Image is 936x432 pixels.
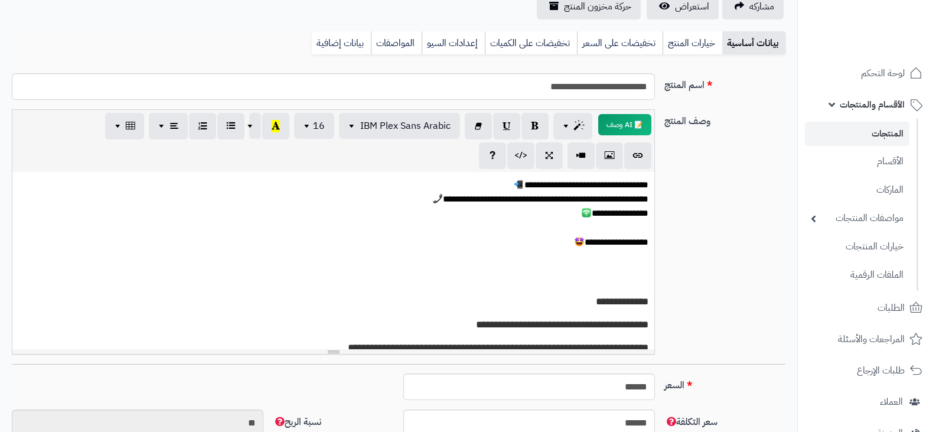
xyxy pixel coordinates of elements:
[878,300,905,316] span: الطلبات
[805,388,929,416] a: العملاء
[857,362,905,379] span: طلبات الإرجاع
[663,31,722,55] a: خيارات المنتج
[805,177,909,203] a: الماركات
[840,96,905,113] span: الأقسام والمنتجات
[805,294,929,322] a: الطلبات
[371,31,422,55] a: المواصفات
[664,415,718,429] span: سعر التكلفة
[660,109,790,128] label: وصف المنتج
[339,113,460,139] button: IBM Plex Sans Arabic
[360,119,451,133] span: IBM Plex Sans Arabic
[805,356,929,385] a: طلبات الإرجاع
[660,73,790,92] label: اسم المنتج
[880,394,903,410] span: العملاء
[805,122,909,146] a: المنتجات
[598,114,651,135] button: 📝 AI وصف
[805,149,909,174] a: الأقسام
[805,234,909,259] a: خيارات المنتجات
[805,325,929,353] a: المراجعات والأسئلة
[485,31,577,55] a: تخفيضات على الكميات
[722,31,785,55] a: بيانات أساسية
[660,373,790,392] label: السعر
[577,31,663,55] a: تخفيضات على السعر
[313,119,325,133] span: 16
[856,31,925,56] img: logo-2.png
[805,206,909,231] a: مواصفات المنتجات
[294,113,334,139] button: 16
[422,31,485,55] a: إعدادات السيو
[273,415,321,429] span: نسبة الربح
[805,262,909,288] a: الملفات الرقمية
[861,65,905,82] span: لوحة التحكم
[838,331,905,347] span: المراجعات والأسئلة
[312,31,371,55] a: بيانات إضافية
[805,59,929,87] a: لوحة التحكم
